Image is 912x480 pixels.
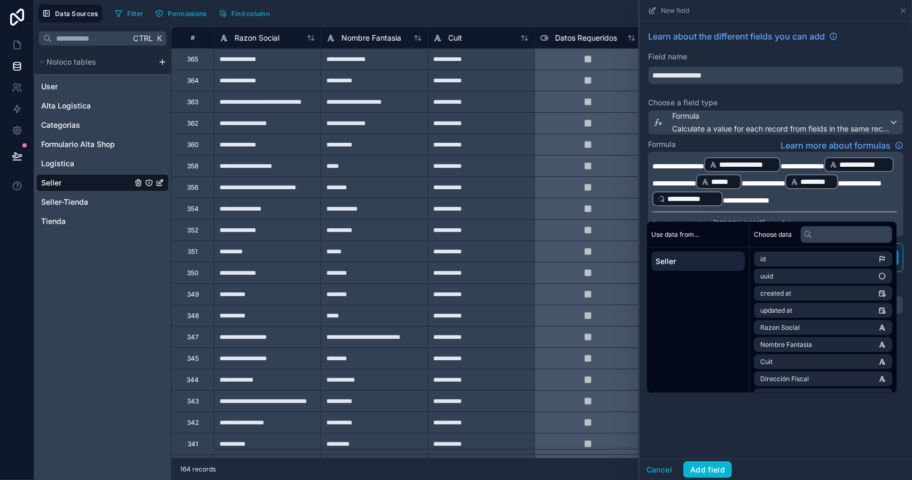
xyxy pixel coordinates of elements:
div: 344 [186,376,199,384]
label: Formula [648,139,676,150]
a: Permissions [151,5,214,21]
a: Logistica [41,158,132,169]
div: Preview result for : [652,214,778,233]
button: Cancel [640,461,679,478]
a: Alta Logistica [41,100,132,111]
button: [PERSON_NAME] [708,214,776,233]
div: 363 [187,98,198,106]
span: Learn about the different fields you can add [648,30,825,43]
div: 348 [187,312,199,320]
div: 341 [188,440,198,448]
button: Data Sources [38,4,102,22]
div: 358 [187,162,198,171]
label: Choose a field type [648,97,903,108]
button: Add field [683,461,732,478]
span: Use data from... [651,230,699,238]
div: 350 [187,269,199,277]
div: Categorias [36,117,169,134]
div: 365 [187,55,198,64]
span: Calculate a value for each record from fields in the same record [672,123,889,134]
span: K [155,35,163,42]
div: 362 [187,119,198,128]
div: Tienda [36,213,169,230]
div: Logistica [36,155,169,172]
span: Categorias [41,120,80,130]
span: Nombre Fantasia [341,33,401,43]
span: Ctrl [132,32,154,45]
span: Learn more about formulas [781,139,891,152]
span: Formulario Alta Shop [41,139,115,150]
span: Choose data [754,230,792,238]
span: Datos Requeridos [555,33,617,43]
div: 356 [187,183,198,192]
button: Find column [215,5,274,21]
span: Permissions [168,10,206,18]
button: Permissions [151,5,210,21]
span: Tienda [41,216,66,227]
div: 342 [187,419,199,427]
button: Noloco tables [36,55,154,69]
span: [PERSON_NAME] [713,219,765,228]
a: Tienda [41,216,132,227]
span: Find column [231,10,270,18]
span: Noloco tables [46,57,96,67]
div: 352 [187,226,198,235]
span: Cuit [448,33,462,43]
button: Filter [111,5,147,21]
div: User [36,78,169,95]
a: Learn about the different fields you can add [648,30,838,43]
div: scrollable content [647,247,749,275]
div: # [180,34,206,42]
div: 354 [187,205,199,213]
div: 345 [187,354,199,363]
span: Seller [41,177,61,188]
a: Seller [41,177,132,188]
span: Alta Logistica [41,100,91,111]
div: 349 [187,290,199,299]
span: Formula [672,111,889,121]
span: New field [661,6,689,15]
div: Seller [36,174,169,191]
label: Field name [648,51,687,62]
div: Seller-Tienda [36,193,169,211]
span: Seller-Tienda [41,197,88,207]
div: Alta Logistica [36,97,169,114]
a: Formulario Alta Shop [41,139,132,150]
div: Formulario Alta Shop [36,136,169,153]
div: 343 [187,397,199,406]
span: User [41,81,58,92]
div: 360 [187,141,199,149]
span: Razon Social [235,33,279,43]
a: User [41,81,132,92]
span: Filter [127,10,144,18]
span: 164 records [180,465,216,474]
span: Logistica [41,158,74,169]
a: Categorias [41,120,132,130]
div: 347 [187,333,199,342]
a: Seller-Tienda [41,197,132,207]
div: 364 [187,76,199,85]
a: Learn more about formulas [781,139,903,152]
button: FormulaCalculate a value for each record from fields in the same record [648,110,903,135]
span: false [782,219,797,228]
div: 351 [188,247,198,256]
span: Data Sources [55,10,98,18]
span: Seller [656,256,740,267]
